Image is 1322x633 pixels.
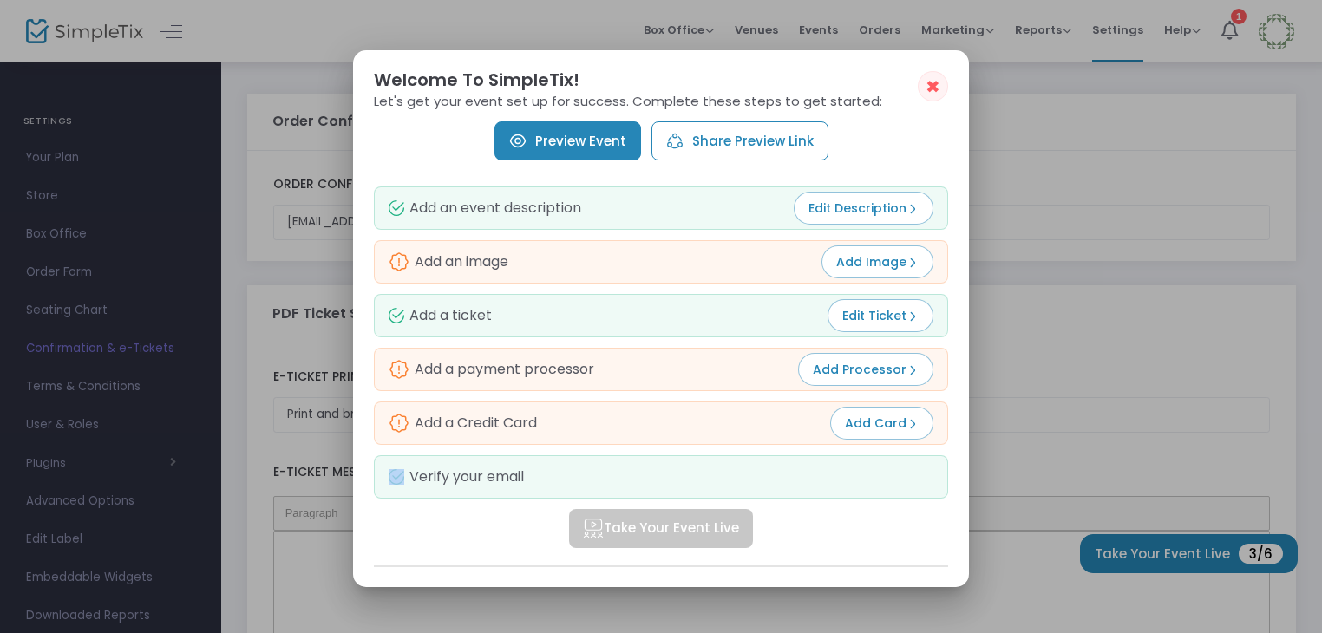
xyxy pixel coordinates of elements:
[798,353,933,386] button: Add Processor
[828,299,933,332] button: Edit Ticket
[389,469,524,485] div: Verify your email
[374,95,948,108] p: Let's get your event set up for success. Complete these steps to get started:
[583,519,739,538] span: Take Your Event Live
[389,308,492,323] div: Add a ticket
[808,199,919,217] span: Edit Description
[836,253,919,271] span: Add Image
[842,307,919,324] span: Edit Ticket
[389,359,594,380] div: Add a payment processor
[821,245,933,278] button: Add Image
[389,200,581,216] div: Add an event description
[830,407,933,440] button: Add Card
[651,121,828,160] button: Share Preview Link
[389,413,537,434] div: Add a Credit Card
[494,121,641,160] a: Preview Event
[374,71,948,88] h2: Welcome To SimpleTix!
[813,361,919,378] span: Add Processor
[389,251,508,272] div: Add an image
[569,509,753,548] button: Take Your Event Live
[926,76,940,97] span: ✖
[794,192,933,225] button: Edit Description
[845,414,919,432] span: Add Card
[918,71,948,101] button: ✖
